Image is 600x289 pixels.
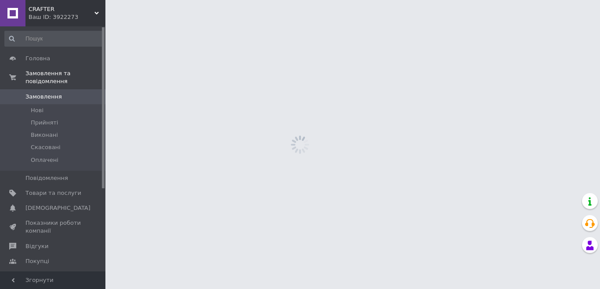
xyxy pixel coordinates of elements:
input: Пошук [4,31,104,47]
span: Замовлення [25,93,62,101]
span: Відгуки [25,242,48,250]
span: [DEMOGRAPHIC_DATA] [25,204,90,212]
span: Скасовані [31,143,61,151]
span: Нові [31,106,43,114]
span: Оплачені [31,156,58,164]
span: CRAFTER [29,5,94,13]
span: Прийняті [31,119,58,127]
span: Показники роботи компанії [25,219,81,235]
div: Ваш ID: 3922273 [29,13,105,21]
span: Виконані [31,131,58,139]
span: Замовлення та повідомлення [25,70,105,85]
span: Повідомлення [25,174,68,182]
span: Головна [25,55,50,62]
span: Покупці [25,257,49,265]
span: Товари та послуги [25,189,81,197]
